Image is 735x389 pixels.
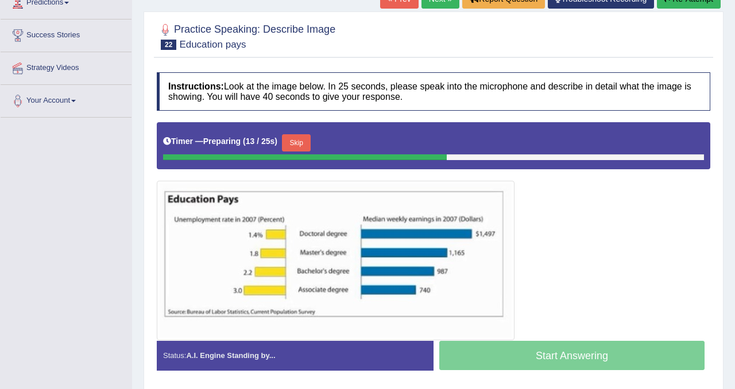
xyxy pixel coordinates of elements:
a: Your Account [1,85,131,114]
a: Success Stories [1,20,131,48]
h4: Look at the image below. In 25 seconds, please speak into the microphone and describe in detail w... [157,72,710,111]
button: Skip [282,134,311,151]
span: 22 [161,40,176,50]
a: Strategy Videos [1,52,131,81]
b: ) [274,137,277,146]
b: Instructions: [168,81,224,91]
h5: Timer — [163,137,277,146]
b: ( [243,137,246,146]
b: 13 / 25s [246,137,275,146]
small: Education pays [179,39,246,50]
b: Preparing [203,137,241,146]
div: Status: [157,341,434,370]
h2: Practice Speaking: Describe Image [157,21,335,50]
strong: A.I. Engine Standing by... [186,351,275,360]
